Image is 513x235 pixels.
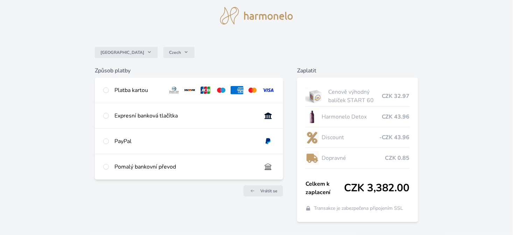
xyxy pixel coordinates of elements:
span: Cenově výhodný balíček START 60 [328,88,382,105]
span: CZK 3,382.00 [344,182,410,194]
span: CZK 43.96 [382,113,410,121]
div: Pomalý bankovní převod [114,163,256,171]
img: diners.svg [168,86,181,94]
img: paypal.svg [262,137,275,145]
button: Czech [163,47,195,58]
span: [GEOGRAPHIC_DATA] [100,50,144,55]
img: bankTransfer_IBAN.svg [262,163,275,171]
img: maestro.svg [215,86,228,94]
span: Harmonelo Detox [322,113,382,121]
div: Expresní banková tlačítka [114,112,256,120]
span: CZK 0.85 [385,154,410,162]
img: onlineBanking_CZ.svg [262,112,275,120]
img: delivery-lo.png [305,149,319,167]
span: -CZK 43.96 [379,133,410,142]
button: [GEOGRAPHIC_DATA] [95,47,158,58]
img: jcb.svg [199,86,212,94]
div: Platba kartou [114,86,162,94]
span: Discount [322,133,379,142]
img: DETOX_se_stinem_x-lo.jpg [305,108,319,126]
span: Dopravné [322,154,385,162]
span: CZK 32.97 [382,92,410,100]
span: Transakce je zabezpečena připojením SSL [314,205,403,212]
div: PayPal [114,137,256,145]
span: Celkem k zaplacení [305,180,344,197]
img: start.jpg [305,87,325,105]
span: Czech [169,50,181,55]
img: amex.svg [231,86,244,94]
img: mc.svg [246,86,259,94]
img: discount-lo.png [305,129,319,146]
h6: Způsob platby [95,66,283,75]
img: visa.svg [262,86,275,94]
img: logo.svg [220,7,293,24]
a: Vrátit se [244,185,283,197]
h6: Zaplatit [297,66,418,75]
img: discover.svg [183,86,196,94]
span: Vrátit se [260,188,277,194]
